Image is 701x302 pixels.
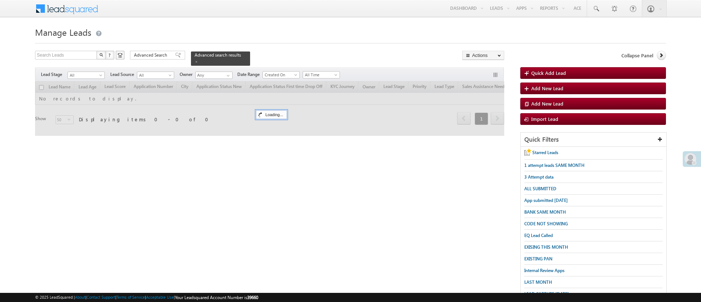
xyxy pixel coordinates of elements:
[524,174,553,180] span: 3 Attempt data
[195,52,241,58] span: Advanced search results
[180,71,195,78] span: Owner
[531,100,563,107] span: Add New Lead
[237,71,263,78] span: Date Range
[247,295,258,300] span: 39660
[146,295,174,299] a: Acceptable Use
[106,51,114,60] button: ?
[137,72,174,79] a: All
[524,256,552,261] span: EXISTING PAN
[532,150,558,155] span: Starred Leads
[41,71,68,78] span: Lead Stage
[99,53,103,57] img: Search
[35,26,91,38] span: Manage Leads
[223,72,232,79] a: Show All Items
[303,71,340,79] a: All Time
[531,85,563,91] span: Add New Lead
[116,295,145,299] a: Terms of Service
[110,71,137,78] span: Lead Source
[524,233,553,238] span: EQ Lead Called
[462,51,504,60] button: Actions
[35,294,258,301] span: © 2025 LeadSquared | | | | |
[531,70,566,76] span: Quick Add Lead
[303,72,338,78] span: All Time
[263,72,298,78] span: Created On
[263,71,300,79] a: Created On
[87,295,115,299] a: Contact Support
[524,268,564,273] span: Internal Review Apps
[524,209,566,215] span: BANK SAME MONTH
[68,72,105,79] a: All
[531,116,558,122] span: Import Lead
[137,72,172,79] span: All
[621,52,653,59] span: Collapse Panel
[524,291,569,297] span: LEAD CAPTURE [DATE]
[175,295,258,300] span: Your Leadsquared Account Number is
[524,279,552,285] span: LAST MONTH
[75,295,85,299] a: About
[134,52,169,58] span: Advanced Search
[524,163,585,168] span: 1 attempt leads SAME MONTH
[524,221,568,226] span: CODE NOT SHOWING
[195,72,233,79] input: Type to Search
[524,198,568,203] span: App submitted [DATE]
[68,72,103,79] span: All
[108,52,112,58] span: ?
[524,244,568,250] span: EXISING THIS MONTH
[521,133,666,147] div: Quick Filters
[256,110,287,119] div: Loading...
[524,186,556,191] span: ALL SUBMITTED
